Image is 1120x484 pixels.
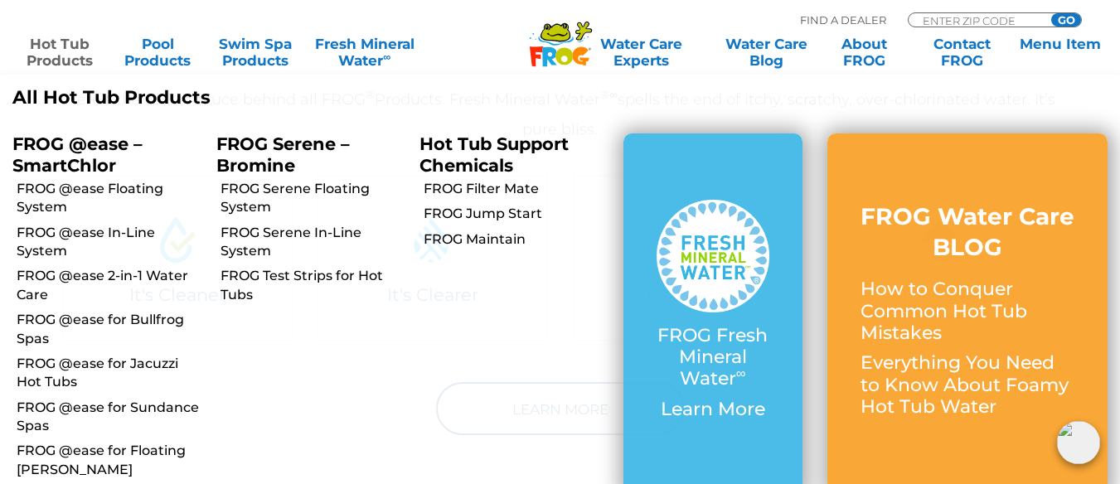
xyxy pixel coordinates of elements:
[861,278,1074,344] p: How to Conquer Common Hot Tub Mistakes
[17,355,204,392] a: FROG @ease for Jacuzzi Hot Tubs
[221,267,408,304] a: FROG Test Strips for Hot Tubs
[221,224,408,261] a: FROG Serene In-Line System
[424,180,611,198] a: FROG Filter Mate
[419,133,569,175] a: Hot Tub Support Chemicals
[1016,36,1103,69] a: Menu Item
[657,325,769,390] p: FROG Fresh Mineral Water
[861,201,1074,262] h3: FROG Water Care BLOG
[800,12,886,27] p: Find A Dealer
[17,180,204,217] a: FROG @ease Floating System
[921,13,1033,27] input: Zip Code Form
[723,36,810,69] a: Water CareBlog
[17,267,204,304] a: FROG @ease 2-in-1 Water Care
[221,180,408,217] a: FROG Serene Floating System
[657,399,769,420] p: Learn More
[17,311,204,348] a: FROG @ease for Bullfrog Spas
[861,352,1074,418] p: Everything You Need to Know About Foamy Hot Tub Water
[310,36,419,69] a: Fresh MineralWater∞
[212,36,299,69] a: Swim SpaProducts
[424,205,611,223] a: FROG Jump Start
[571,36,712,69] a: Water CareExperts
[1057,421,1100,464] img: openIcon
[12,133,192,175] p: FROG @ease – SmartChlor
[736,365,746,381] sup: ∞
[17,224,204,261] a: FROG @ease In-Line System
[216,133,395,175] p: FROG Serene – Bromine
[17,36,104,69] a: Hot TubProducts
[861,201,1074,426] a: FROG Water Care BLOG How to Conquer Common Hot Tub Mistakes Everything You Need to Know About Foa...
[424,230,611,249] a: FROG Maintain
[17,399,204,436] a: FROG @ease for Sundance Spas
[12,87,548,109] a: All Hot Tub Products
[383,51,390,63] sup: ∞
[1051,13,1081,27] input: GO
[821,36,908,69] a: AboutFROG
[657,200,769,428] a: FROG Fresh Mineral Water∞ Learn More
[919,36,1006,69] a: ContactFROG
[114,36,201,69] a: PoolProducts
[17,442,204,479] a: FROG @ease for Floating [PERSON_NAME]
